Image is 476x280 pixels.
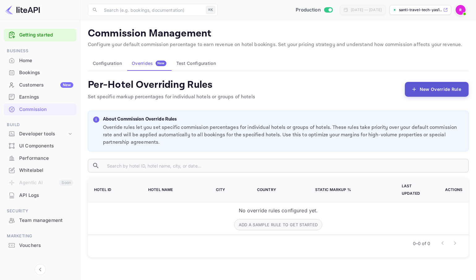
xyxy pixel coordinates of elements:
[19,167,73,174] div: Whitelabel
[4,104,76,116] div: Commission
[4,121,76,128] span: Build
[4,140,76,151] a: UI Components
[4,55,76,67] div: Home
[141,177,208,202] th: Hotel Name
[394,177,438,202] th: Last Updated
[4,189,76,201] a: API Logs
[19,106,73,113] div: Commission
[4,233,76,240] span: Marketing
[103,124,463,146] p: Override rules let you set specific commission percentages for individual hotels or groups of hot...
[4,214,76,226] a: Team management
[102,159,469,172] input: Search by hotel ID, hotel name, city, or date...
[19,32,73,39] a: Getting started
[132,61,166,66] div: Overrides
[171,56,221,71] button: Test Configuration
[88,93,255,101] p: Set specific markup percentages for individual hotels or groups of hotels
[156,61,166,65] span: New
[206,6,215,14] div: ⌘K
[4,79,76,91] a: CustomersNew
[4,104,76,115] a: Commission
[35,264,46,275] button: Collapse navigation
[351,7,382,13] div: [DATE] — [DATE]
[19,94,73,101] div: Earnings
[4,208,76,214] span: Security
[103,116,463,123] p: About Commission Override Rules
[250,177,308,202] th: Country
[88,41,469,49] p: Configure your default commission percentage to earn revenue on hotel bookings. Set your pricing ...
[96,117,96,122] p: i
[4,67,76,78] a: Bookings
[4,48,76,54] span: Business
[19,142,73,150] div: UI Components
[100,4,204,16] input: Search (e.g. bookings, documentation)
[4,240,76,251] a: Vouchers
[456,5,465,15] img: Revolut
[4,55,76,66] a: Home
[19,57,73,64] div: Home
[4,240,76,252] div: Vouchers
[234,219,323,230] button: Add a sample rule to get started
[19,217,73,224] div: Team management
[438,177,469,202] th: Actions
[308,177,394,202] th: Static Markup %
[88,28,469,40] p: Commission Management
[293,6,335,14] div: Switch to Sandbox mode
[19,155,73,162] div: Performance
[19,69,73,76] div: Bookings
[4,152,76,164] div: Performance
[4,67,76,79] div: Bookings
[208,177,250,202] th: City
[19,242,73,249] div: Vouchers
[405,82,469,97] button: New Override Rule
[19,192,73,199] div: API Logs
[4,164,76,176] a: Whitelabel
[4,129,76,139] div: Developer tools
[5,5,40,15] img: LiteAPI logo
[4,189,76,202] div: API Logs
[399,7,442,13] p: santi-travel-tech-yas1...
[88,177,141,202] th: Hotel ID
[4,29,76,41] div: Getting started
[239,207,318,214] p: No override rules configured yet.
[413,240,430,247] p: 0–0 of 0
[19,82,73,89] div: Customers
[296,6,321,14] span: Production
[88,78,255,91] h4: Per-Hotel Overriding Rules
[88,56,127,71] button: Configuration
[4,164,76,176] div: Whitelabel
[4,214,76,227] div: Team management
[19,130,67,138] div: Developer tools
[4,152,76,164] a: Performance
[60,82,73,88] div: New
[4,91,76,103] a: Earnings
